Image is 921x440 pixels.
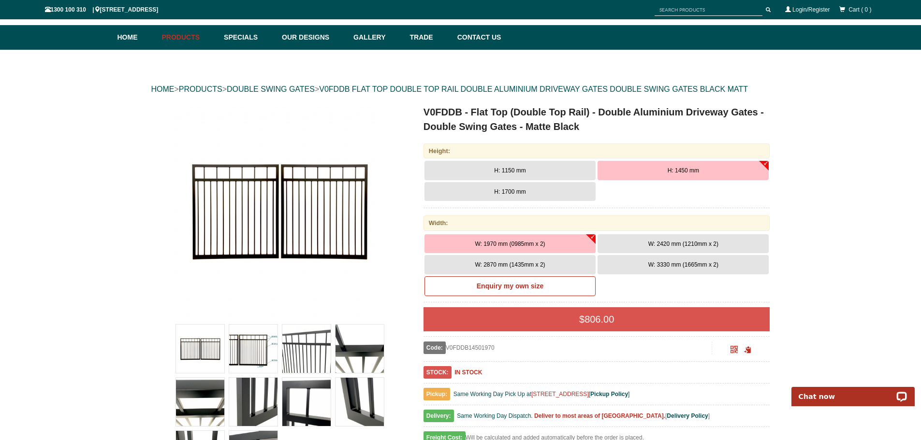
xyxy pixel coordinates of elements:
h1: V0FDDB - Flat Top (Double Top Rail) - Double Aluminium Driveway Gates - Double Swing Gates - Matt... [424,105,770,134]
a: Contact Us [453,25,501,50]
div: V0FDDB14501970 [424,341,712,354]
a: Enquiry my own size [424,276,596,297]
img: V0FDDB - Flat Top (Double Top Rail) - Double Aluminium Driveway Gates - Double Swing Gates - Matt... [229,378,278,426]
a: V0FDDB - Flat Top (Double Top Rail) - Double Aluminium Driveway Gates - Double Swing Gates - Matt... [152,105,408,317]
button: H: 1700 mm [424,182,596,201]
input: SEARCH PRODUCTS [655,4,762,16]
div: $ [424,307,770,331]
img: V0FDDB - Flat Top (Double Top Rail) - Double Aluminium Driveway Gates - Double Swing Gates - Matt... [336,325,384,373]
b: IN STOCK [454,369,482,376]
iframe: LiveChat chat widget [785,376,921,406]
img: V0FDDB - Flat Top (Double Top Rail) - Double Aluminium Driveway Gates - Double Swing Gates - Matt... [282,378,331,426]
a: Pickup Policy [590,391,628,397]
a: Trade [405,25,452,50]
button: W: 3330 mm (1665mm x 2) [598,255,769,274]
span: Delivery: [424,410,454,422]
span: H: 1450 mm [668,167,699,174]
span: W: 1970 mm (0985mm x 2) [475,241,545,247]
a: Click to enlarge and scan to share. [731,347,738,354]
span: STOCK: [424,366,452,379]
img: V0FDDB - Flat Top (Double Top Rail) - Double Aluminium Driveway Gates - Double Swing Gates - Matt... [174,105,386,317]
a: Our Designs [277,25,349,50]
a: Login/Register [792,6,830,13]
span: W: 2870 mm (1435mm x 2) [475,261,545,268]
a: PRODUCTS [179,85,222,93]
span: H: 1150 mm [494,167,526,174]
b: Deliver to most areas of [GEOGRAPHIC_DATA]. [534,412,665,419]
button: H: 1450 mm [598,161,769,180]
button: H: 1150 mm [424,161,596,180]
span: Click to copy the URL [744,346,751,354]
a: Delivery Policy [667,412,708,419]
span: 806.00 [585,314,614,325]
div: [ ] [424,410,770,427]
img: V0FDDB - Flat Top (Double Top Rail) - Double Aluminium Driveway Gates - Double Swing Gates - Matt... [176,378,224,426]
span: Pickup: [424,388,450,400]
span: W: 3330 mm (1665mm x 2) [648,261,718,268]
span: Same Working Day Dispatch. [457,412,533,419]
a: Products [157,25,219,50]
a: Specials [219,25,277,50]
button: W: 1970 mm (0985mm x 2) [424,234,596,254]
a: Home [117,25,157,50]
a: Gallery [349,25,405,50]
img: V0FDDB - Flat Top (Double Top Rail) - Double Aluminium Driveway Gates - Double Swing Gates - Matt... [282,325,331,373]
a: HOME [151,85,175,93]
img: V0FDDB - Flat Top (Double Top Rail) - Double Aluminium Driveway Gates - Double Swing Gates - Matt... [336,378,384,426]
span: W: 2420 mm (1210mm x 2) [648,241,718,247]
span: 1300 100 310 | [STREET_ADDRESS] [45,6,159,13]
a: V0FDDB FLAT TOP DOUBLE TOP RAIL DOUBLE ALUMINIUM DRIVEWAY GATES DOUBLE SWING GATES BLACK MATT [319,85,748,93]
button: W: 2870 mm (1435mm x 2) [424,255,596,274]
span: Code: [424,341,446,354]
a: [STREET_ADDRESS] [531,391,589,397]
a: DOUBLE SWING GATES [227,85,315,93]
div: Width: [424,215,770,230]
img: V0FDDB - Flat Top (Double Top Rail) - Double Aluminium Driveway Gates - Double Swing Gates - Matt... [229,325,278,373]
button: W: 2420 mm (1210mm x 2) [598,234,769,254]
b: Enquiry my own size [477,282,543,290]
span: Cart ( 0 ) [848,6,871,13]
span: H: 1700 mm [494,188,526,195]
span: Same Working Day Pick Up at [ ] [453,391,630,397]
div: > > > [151,74,770,105]
img: V0FDDB - Flat Top (Double Top Rail) - Double Aluminium Driveway Gates - Double Swing Gates - Matt... [176,325,224,373]
div: Height: [424,143,770,158]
